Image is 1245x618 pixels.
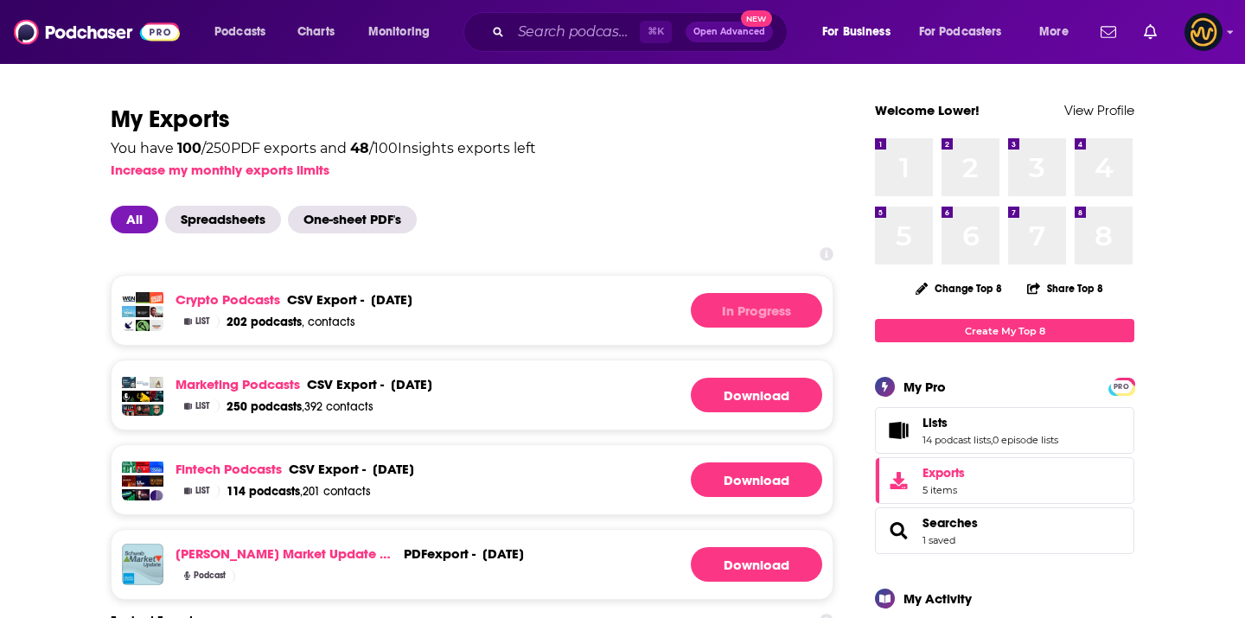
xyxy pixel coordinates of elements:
span: PRO [1111,380,1132,393]
a: Fintech Podcasts [176,461,282,477]
span: 114 podcasts [227,484,300,499]
img: Thinking Caps [150,391,163,405]
a: Searches [923,515,978,531]
a: 250 podcasts,392 contacts [227,399,373,414]
img: CMO Masterclass [136,391,150,405]
span: One-sheet PDF's [288,206,417,233]
span: Spreadsheets [165,206,281,233]
button: Show profile menu [1184,13,1223,51]
a: Generating File [691,378,822,412]
a: 202 podcasts, contacts [227,315,355,329]
img: Podchaser - Follow, Share and Rate Podcasts [14,16,180,48]
button: open menu [1027,18,1090,46]
a: [PERSON_NAME] Market Update Audio [176,545,397,562]
button: One-sheet PDF's [288,206,424,233]
img: The World Crypto Network Podcast [122,292,136,306]
span: Lists [923,415,948,430]
button: Spreadsheets [165,206,288,233]
span: 250 podcasts [227,399,302,414]
img: Dave and Dharm DeMystify [150,489,163,503]
span: Podcasts [214,20,265,44]
a: 1 saved [923,534,955,546]
div: You have / 250 PDF exports and / 100 Insights exports left [111,142,536,156]
img: In Her Ellement [122,462,136,475]
div: My Activity [903,590,972,607]
button: All [111,206,165,233]
div: export - [404,545,476,562]
a: 0 episode lists [993,434,1058,446]
a: Generating File [691,462,822,497]
span: Exports [923,465,965,481]
img: Termfrequenz: Online Marketing Podcasts zum Thema SEO / SEA / Affiliate Marketing / Social Market... [122,391,136,405]
span: List [195,402,210,411]
img: Scouting for Growth [136,489,150,503]
span: List [195,487,210,495]
h1: My Exports [111,104,833,135]
button: Share Top 8 [1026,271,1104,305]
div: export - [287,291,364,308]
img: Crypto Beat [122,320,136,334]
div: [DATE] [373,461,414,477]
img: HODLpac Presents: Crypto in Congress [122,306,136,320]
a: Exports [875,457,1134,504]
button: open menu [356,18,452,46]
div: [DATE] [391,376,432,392]
a: Welcome Lower! [875,102,980,118]
img: Modular Crypto [136,306,150,320]
a: Crypto Podcasts [176,291,280,308]
span: Lists [875,407,1134,454]
img: Confessions of a Higher Ed CMO — with Jaime Hunt [136,405,150,418]
span: PDF [404,545,427,562]
img: Schwab Market Update Audio [122,544,163,585]
a: Create My Top 8 [875,319,1134,342]
a: Lists [881,418,916,443]
img: CMO School [150,377,163,391]
span: 48 [350,140,369,156]
button: Change Top 8 [905,277,1012,299]
img: CMO Diaries [122,377,136,391]
img: Crypto Voices [136,320,150,334]
p: [DATE] [482,545,524,562]
div: My Pro [903,379,946,395]
span: Open Advanced [693,28,765,36]
span: csv [287,291,313,308]
img: The Digital Dividend by Fasanara Capital [122,475,136,489]
button: Increase my monthly exports limits [111,162,329,178]
span: Podcast [194,571,226,580]
a: Show notifications dropdown [1094,17,1123,47]
span: Searches [875,507,1134,554]
img: CRYPTO.decrypted [136,292,150,306]
button: open menu [202,18,288,46]
span: Monitoring [368,20,430,44]
a: Searches [881,519,916,543]
span: 202 podcasts [227,315,302,329]
span: , [991,434,993,446]
img: What the Fixed Ops?! (WTF?!) [122,405,136,418]
div: Search podcasts, credits, & more... [480,12,804,52]
span: List [195,317,210,326]
img: The CEO’s Guide to Marketing [150,405,163,418]
a: Lists [923,415,1058,430]
a: View Profile [1064,102,1134,118]
img: Banking Transformed with Jim Marous [136,462,150,475]
div: export - [289,461,366,477]
img: At the Forefront: Fintech Conversations [136,475,150,489]
img: David Asen Marketing Podcast - Online Marketing | SEO | Geld verdienen im Internet [136,377,150,391]
img: User Profile [1184,13,1223,51]
button: open menu [908,18,1027,46]
span: Exports [881,468,916,493]
span: csv [307,376,333,392]
span: For Business [822,20,891,44]
img: In Bitcoin We Trust: Ethereum, Blockchain, Cryptocurrency, Fintech Podcast [150,475,163,489]
div: Generating File [691,293,822,328]
button: Open AdvancedNew [686,22,773,42]
button: open menu [810,18,912,46]
a: Charts [286,18,345,46]
span: ⌘ K [640,21,672,43]
img: Discover Crypto [150,320,163,334]
a: 14 podcast lists [923,434,991,446]
a: Download [691,547,822,582]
